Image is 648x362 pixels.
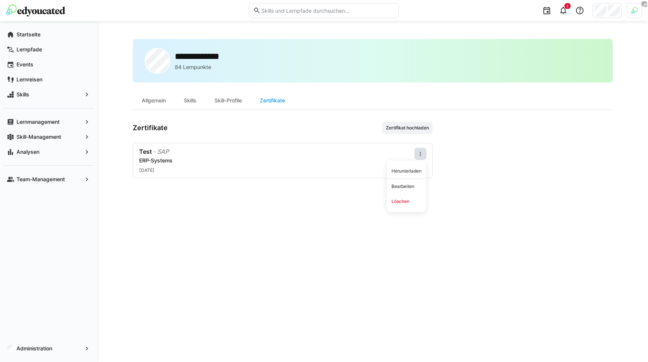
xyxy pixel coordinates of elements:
div: Allgemein [133,92,175,110]
div: Skills [175,92,205,110]
div: [DATE] [139,167,414,173]
h3: Zertifikate [133,124,168,132]
div: Löschen [391,198,421,204]
div: Herunterladen [391,168,421,174]
input: Skills und Lernpfade durchsuchen… [261,7,395,14]
div: Zertifikate [251,92,294,110]
span: 1 [567,4,568,8]
div: SAP [157,148,169,155]
div: - [153,148,156,155]
button: Zertifikat hochladen [382,122,433,134]
span: Zertifikat hochladen [385,125,430,131]
div: Skill-Profile [205,92,251,110]
div: ERP-Systems [139,157,414,164]
div: Test [139,148,152,155]
p: 84 Lernpunkte [175,63,211,71]
div: Bearbeiten [391,183,421,189]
